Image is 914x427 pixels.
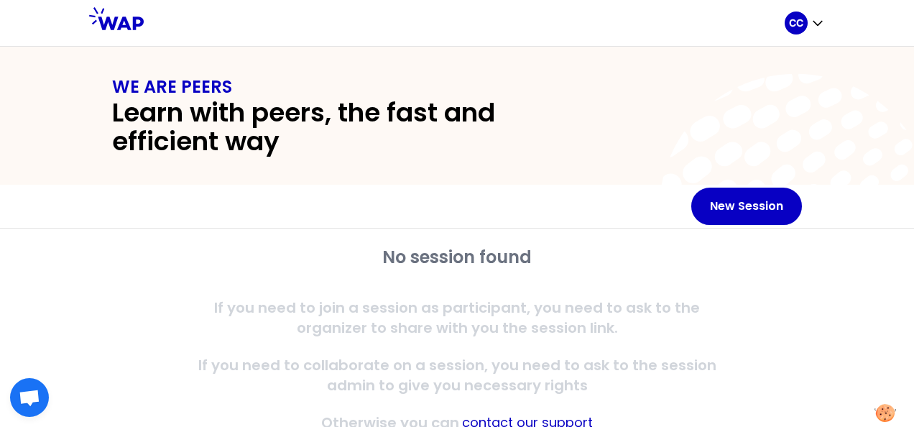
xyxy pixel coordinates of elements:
[112,98,595,156] h2: Learn with peers, the fast and efficient way
[112,75,802,98] h1: WE ARE PEERS
[789,16,803,30] p: CC
[691,188,802,225] button: New Session
[181,246,733,269] h2: No session found
[181,298,733,338] p: If you need to join a session as participant, you need to ask to the organizer to share with you ...
[785,12,825,35] button: CC
[181,355,733,395] p: If you need to collaborate on a session, you need to ask to the session admin to give you necessa...
[10,378,49,417] div: Open chat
